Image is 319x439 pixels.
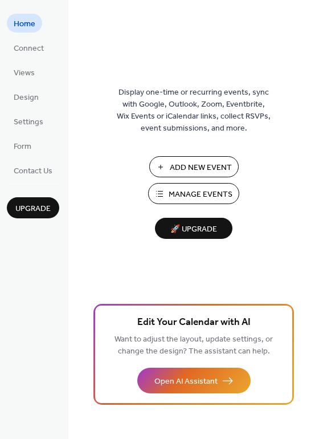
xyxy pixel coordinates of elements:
[7,197,59,218] button: Upgrade
[169,189,232,201] span: Manage Events
[14,18,35,30] span: Home
[155,218,232,239] button: 🚀 Upgrade
[14,43,44,55] span: Connect
[117,87,271,135] span: Display one-time or recurring events, sync with Google, Outlook, Zoom, Eventbrite, Wix Events or ...
[14,92,39,104] span: Design
[162,222,226,237] span: 🚀 Upgrade
[137,368,251,393] button: Open AI Assistant
[14,116,43,128] span: Settings
[15,203,51,215] span: Upgrade
[7,87,46,106] a: Design
[14,141,31,153] span: Form
[7,14,42,32] a: Home
[149,156,239,177] button: Add New Event
[154,376,218,388] span: Open AI Assistant
[14,67,35,79] span: Views
[137,315,251,331] span: Edit Your Calendar with AI
[148,183,239,204] button: Manage Events
[7,112,50,131] a: Settings
[170,162,232,174] span: Add New Event
[14,165,52,177] span: Contact Us
[7,38,51,57] a: Connect
[7,63,42,82] a: Views
[7,136,38,155] a: Form
[114,332,273,359] span: Want to adjust the layout, update settings, or change the design? The assistant can help.
[7,161,59,180] a: Contact Us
